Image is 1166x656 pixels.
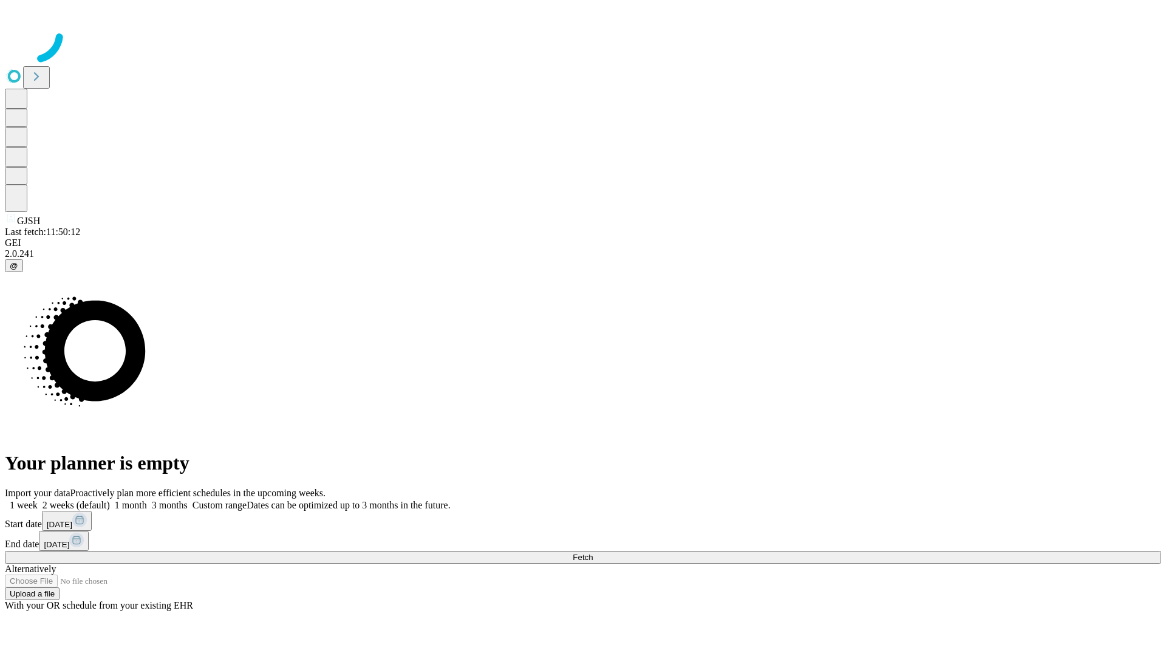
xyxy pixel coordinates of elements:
[5,452,1161,474] h1: Your planner is empty
[10,261,18,270] span: @
[5,564,56,574] span: Alternatively
[5,488,70,498] span: Import your data
[5,551,1161,564] button: Fetch
[5,259,23,272] button: @
[42,511,92,531] button: [DATE]
[573,553,593,562] span: Fetch
[5,587,60,600] button: Upload a file
[5,600,193,610] span: With your OR schedule from your existing EHR
[193,500,247,510] span: Custom range
[5,248,1161,259] div: 2.0.241
[152,500,188,510] span: 3 months
[70,488,326,498] span: Proactively plan more efficient schedules in the upcoming weeks.
[43,500,110,510] span: 2 weeks (default)
[17,216,40,226] span: GJSH
[44,540,69,549] span: [DATE]
[5,511,1161,531] div: Start date
[115,500,147,510] span: 1 month
[5,227,80,237] span: Last fetch: 11:50:12
[5,531,1161,551] div: End date
[5,237,1161,248] div: GEI
[247,500,450,510] span: Dates can be optimized up to 3 months in the future.
[10,500,38,510] span: 1 week
[39,531,89,551] button: [DATE]
[47,520,72,529] span: [DATE]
